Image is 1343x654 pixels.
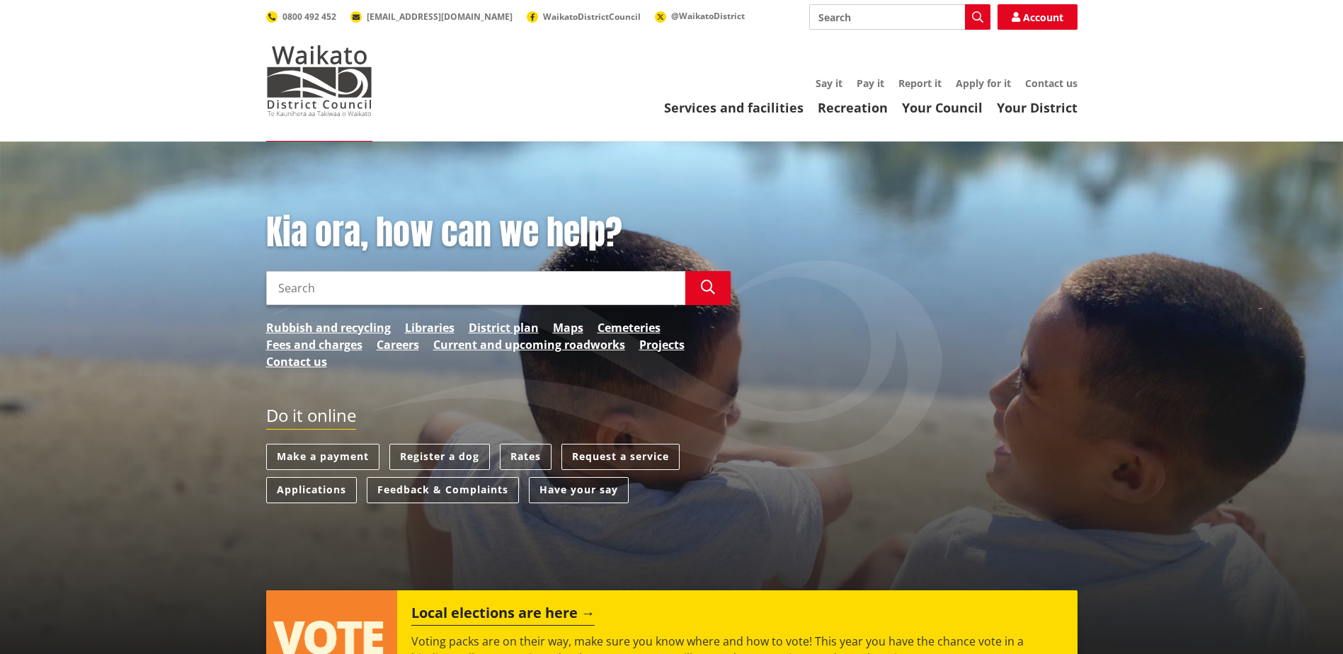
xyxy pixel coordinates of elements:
[266,477,357,503] a: Applications
[816,76,842,90] a: Say it
[266,336,362,353] a: Fees and charges
[266,212,731,253] h1: Kia ora, how can we help?
[266,406,356,430] h2: Do it online
[527,11,641,23] a: WaikatoDistrictCouncil
[543,11,641,23] span: WaikatoDistrictCouncil
[1025,76,1078,90] a: Contact us
[282,11,336,23] span: 0800 492 452
[956,76,1011,90] a: Apply for it
[405,319,455,336] a: Libraries
[266,11,336,23] a: 0800 492 452
[266,319,391,336] a: Rubbish and recycling
[266,444,379,470] a: Make a payment
[529,477,629,503] a: Have your say
[469,319,539,336] a: District plan
[266,45,372,116] img: Waikato District Council - Te Kaunihera aa Takiwaa o Waikato
[433,336,625,353] a: Current and upcoming roadworks
[411,604,595,626] h2: Local elections are here
[389,444,490,470] a: Register a dog
[350,11,513,23] a: [EMAIL_ADDRESS][DOMAIN_NAME]
[377,336,419,353] a: Careers
[639,336,685,353] a: Projects
[898,76,942,90] a: Report it
[818,99,888,116] a: Recreation
[367,11,513,23] span: [EMAIL_ADDRESS][DOMAIN_NAME]
[997,99,1078,116] a: Your District
[664,99,804,116] a: Services and facilities
[500,444,552,470] a: Rates
[809,4,990,30] input: Search input
[561,444,680,470] a: Request a service
[655,10,745,22] a: @WaikatoDistrict
[598,319,661,336] a: Cemeteries
[367,477,519,503] a: Feedback & Complaints
[857,76,884,90] a: Pay it
[998,4,1078,30] a: Account
[902,99,983,116] a: Your Council
[266,353,327,370] a: Contact us
[553,319,583,336] a: Maps
[671,10,745,22] span: @WaikatoDistrict
[266,271,685,305] input: Search input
